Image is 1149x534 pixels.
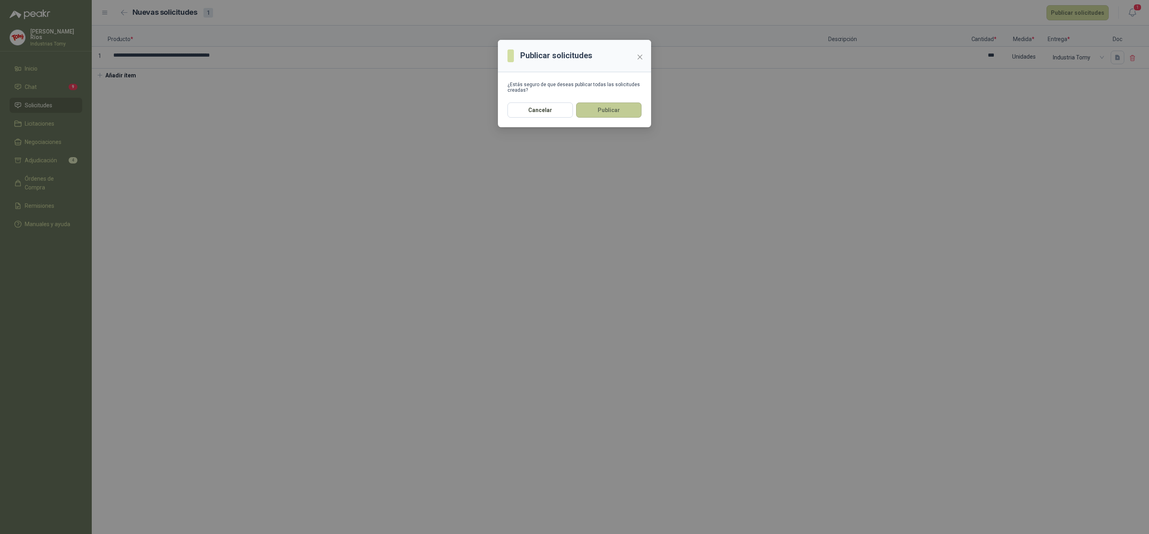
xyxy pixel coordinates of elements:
[637,54,643,60] span: close
[520,49,592,62] h3: Publicar solicitudes
[634,51,646,63] button: Close
[507,82,642,93] div: ¿Estás seguro de que deseas publicar todas las solicitudes creadas?
[507,102,573,118] button: Cancelar
[576,102,642,118] button: Publicar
